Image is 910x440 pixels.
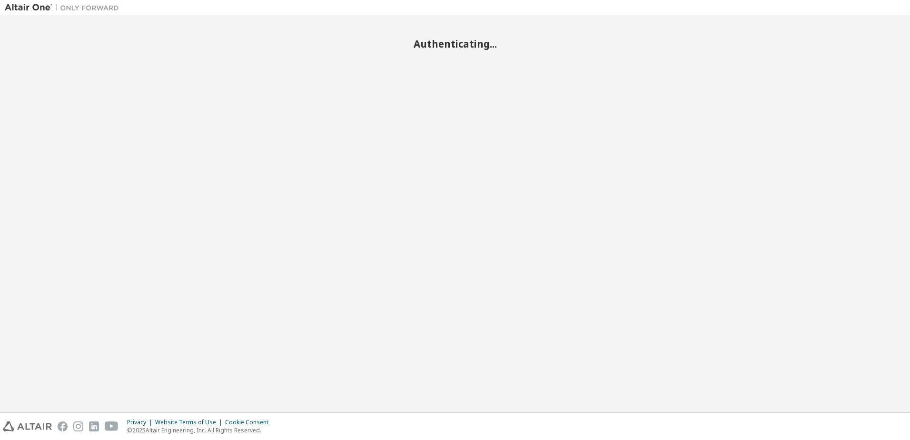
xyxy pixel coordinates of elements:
[127,426,274,434] p: © 2025 Altair Engineering, Inc. All Rights Reserved.
[105,421,119,431] img: youtube.svg
[3,421,52,431] img: altair_logo.svg
[73,421,83,431] img: instagram.svg
[155,419,225,426] div: Website Terms of Use
[127,419,155,426] div: Privacy
[5,38,905,50] h2: Authenticating...
[225,419,274,426] div: Cookie Consent
[58,421,68,431] img: facebook.svg
[5,3,124,12] img: Altair One
[89,421,99,431] img: linkedin.svg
